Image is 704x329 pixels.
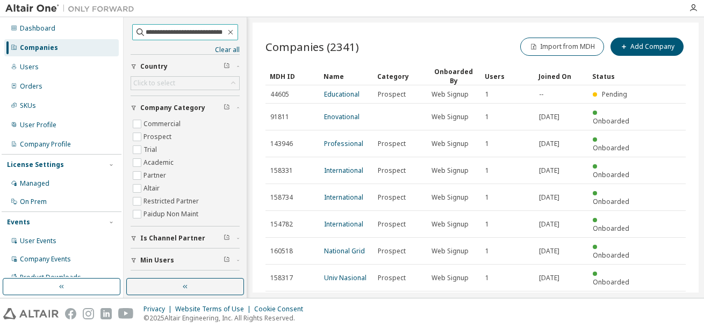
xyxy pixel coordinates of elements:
[539,166,559,175] span: [DATE]
[270,166,293,175] span: 158331
[378,247,406,255] span: Prospect
[7,218,30,226] div: Events
[20,121,56,129] div: User Profile
[131,226,240,250] button: Is Channel Partner
[270,220,293,229] span: 154782
[432,166,469,175] span: Web Signup
[20,24,55,33] div: Dashboard
[143,156,176,169] label: Academic
[593,116,629,126] span: Onboarded
[7,160,64,169] div: License Settings
[539,274,559,282] span: [DATE]
[20,82,42,91] div: Orders
[20,179,49,188] div: Managed
[175,305,254,313] div: Website Terms of Use
[593,277,629,287] span: Onboarded
[20,101,36,110] div: SKUs
[131,77,239,90] div: Click to select
[20,255,71,264] div: Company Events
[539,90,543,99] span: --
[324,246,365,255] a: National Grid
[65,308,76,319] img: facebook.svg
[270,140,293,148] span: 143946
[20,140,71,149] div: Company Profile
[143,305,175,313] div: Privacy
[224,104,230,112] span: Clear filter
[324,166,363,175] a: International
[133,79,175,87] div: Click to select
[610,38,684,56] button: Add Company
[539,247,559,255] span: [DATE]
[143,118,183,130] label: Commercial
[270,193,293,202] span: 158734
[432,247,469,255] span: Web Signup
[538,68,584,85] div: Joined On
[432,140,469,148] span: Web Signup
[131,248,240,272] button: Min Users
[143,195,201,208] label: Restricted Partner
[270,90,289,99] span: 44605
[592,68,637,85] div: Status
[5,3,140,14] img: Altair One
[143,143,159,156] label: Trial
[378,90,406,99] span: Prospect
[539,220,559,229] span: [DATE]
[378,274,406,282] span: Prospect
[485,140,489,148] span: 1
[143,313,310,323] p: © 2025 Altair Engineering, Inc. All Rights Reserved.
[270,113,289,121] span: 91811
[324,220,363,229] a: International
[539,193,559,202] span: [DATE]
[270,247,293,255] span: 160518
[224,256,230,265] span: Clear filter
[270,68,315,85] div: MDH ID
[324,273,367,282] a: Univ Nasional
[602,90,627,99] span: Pending
[378,220,406,229] span: Prospect
[485,68,530,85] div: Users
[265,39,359,54] span: Companies (2341)
[432,90,469,99] span: Web Signup
[143,169,168,182] label: Partner
[140,62,168,71] span: Country
[539,113,559,121] span: [DATE]
[378,166,406,175] span: Prospect
[324,90,360,99] a: Educational
[485,90,489,99] span: 1
[593,251,629,260] span: Onboarded
[224,62,230,71] span: Clear filter
[143,130,174,143] label: Prospect
[431,67,476,85] div: Onboarded By
[593,143,629,152] span: Onboarded
[485,220,489,229] span: 1
[432,193,469,202] span: Web Signup
[20,198,47,206] div: On Prem
[224,234,230,243] span: Clear filter
[485,247,489,255] span: 1
[100,308,112,319] img: linkedin.svg
[324,139,363,148] a: Professional
[131,96,240,120] button: Company Category
[324,112,360,121] a: Enovational
[254,305,310,313] div: Cookie Consent
[143,208,200,221] label: Paidup Non Maint
[432,220,469,229] span: Web Signup
[20,237,56,245] div: User Events
[270,274,293,282] span: 158317
[593,170,629,179] span: Onboarded
[140,256,174,265] span: Min Users
[485,193,489,202] span: 1
[520,38,604,56] button: Import from MDH
[539,140,559,148] span: [DATE]
[140,234,205,243] span: Is Channel Partner
[83,308,94,319] img: instagram.svg
[3,308,59,319] img: altair_logo.svg
[432,113,469,121] span: Web Signup
[20,63,39,71] div: Users
[432,274,469,282] span: Web Signup
[485,166,489,175] span: 1
[593,197,629,206] span: Onboarded
[131,55,240,78] button: Country
[324,193,363,202] a: International
[324,68,369,85] div: Name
